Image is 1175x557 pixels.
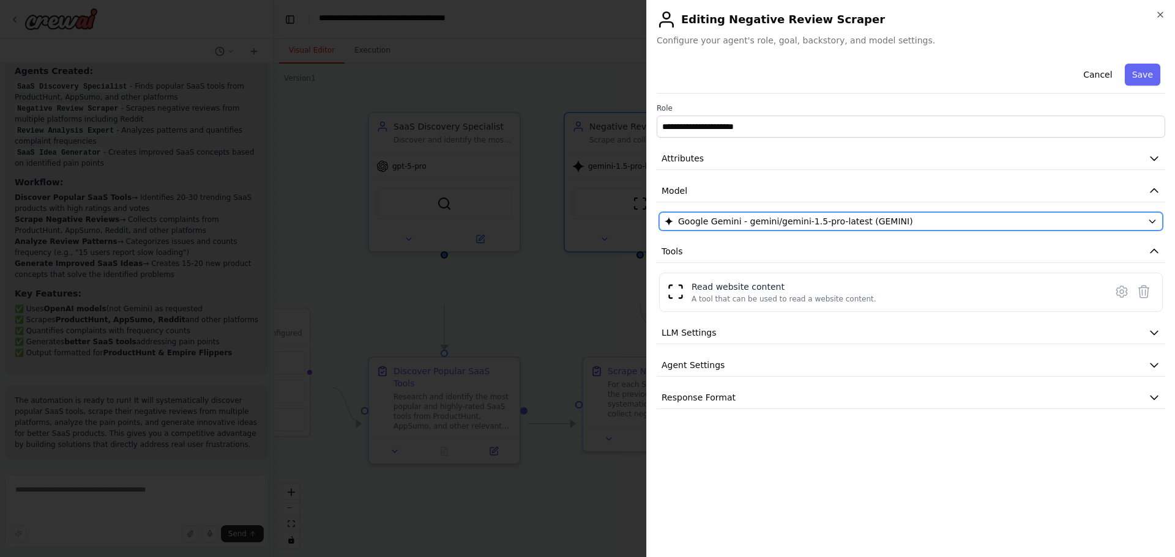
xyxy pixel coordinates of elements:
span: Configure your agent's role, goal, backstory, and model settings. [657,34,1165,46]
button: Delete tool [1133,281,1155,303]
button: Attributes [657,147,1165,170]
span: LLM Settings [662,326,717,339]
button: Save [1125,64,1160,86]
div: A tool that can be used to read a website content. [692,294,876,304]
span: Attributes [662,152,704,164]
button: Agent Settings [657,354,1165,377]
button: Response Format [657,386,1165,409]
label: Role [657,103,1165,113]
span: Response Format [662,391,736,404]
button: LLM Settings [657,322,1165,344]
span: Google Gemini - gemini/gemini-1.5-pro-latest (GEMINI) [678,215,913,227]
button: Model [657,180,1165,202]
h2: Editing Negative Review Scraper [657,10,1165,29]
button: Google Gemini - gemini/gemini-1.5-pro-latest (GEMINI) [659,212,1163,231]
div: Read website content [692,281,876,293]
img: ScrapeWebsiteTool [667,283,684,300]
button: Tools [657,240,1165,263]
span: Model [662,185,687,197]
span: Tools [662,245,683,257]
button: Cancel [1076,64,1119,86]
button: Configure tool [1111,281,1133,303]
span: Agent Settings [662,359,725,371]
